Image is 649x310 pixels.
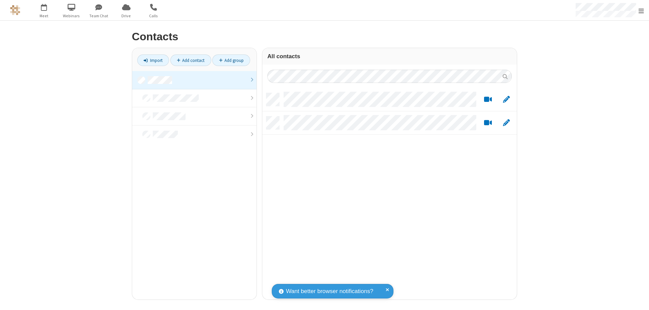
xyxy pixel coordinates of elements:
a: Import [137,54,169,66]
iframe: Chat [632,292,644,305]
span: Calls [141,13,166,19]
span: Want better browser notifications? [286,287,373,296]
span: Drive [114,13,139,19]
button: Edit [500,119,513,127]
span: Meet [31,13,57,19]
div: grid [262,88,517,300]
button: Start a video meeting [481,119,495,127]
button: Edit [500,95,513,104]
a: Add contact [170,54,211,66]
h3: All contacts [267,53,512,60]
h2: Contacts [132,31,517,43]
span: Team Chat [86,13,112,19]
button: Start a video meeting [481,95,495,104]
a: Add group [212,54,250,66]
span: Webinars [59,13,84,19]
img: QA Selenium DO NOT DELETE OR CHANGE [10,5,20,15]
